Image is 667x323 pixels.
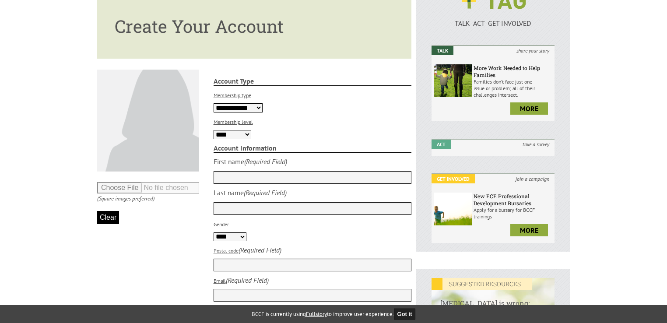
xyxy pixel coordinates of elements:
div: First name [214,157,244,166]
a: more [510,224,548,236]
i: (Required Field) [239,246,281,254]
label: Membership type [214,92,251,98]
i: join a campaign [510,174,555,183]
em: SUGGESTED RESOURCES [432,278,532,290]
i: share your story [511,46,555,55]
label: Postal code [214,247,239,254]
a: TALK ACT GET INVOLVED [432,10,555,28]
i: (Square images preferred) [97,195,154,202]
img: Default User Photo [97,70,199,172]
h6: More Work Needed to Help Families [474,64,552,78]
p: TALK ACT GET INVOLVED [432,19,555,28]
a: Fullstory [306,310,327,318]
label: Email [214,277,226,284]
strong: Account Type [214,77,412,86]
a: more [510,102,548,115]
i: (Required Field) [226,276,269,284]
label: Membership level [214,119,253,125]
button: Clear [97,211,119,224]
h6: New ECE Professional Development Bursaries [474,193,552,207]
h1: Create Your Account [115,14,394,38]
em: Talk [432,46,453,55]
em: Get Involved [432,174,475,183]
label: Gender [214,221,229,228]
button: Got it [394,309,416,319]
i: take a survey [517,140,555,149]
i: (Required Field) [244,188,287,197]
em: Act [432,140,451,149]
p: Families don’t face just one issue or problem; all of their challenges intersect. [474,78,552,98]
div: Last name [214,188,244,197]
i: (Required Field) [244,157,287,166]
p: Apply for a bursary for BCCF trainings [474,207,552,220]
h6: [MEDICAL_DATA] is wrong: what can I do? [432,290,555,317]
strong: Account Information [214,144,412,153]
